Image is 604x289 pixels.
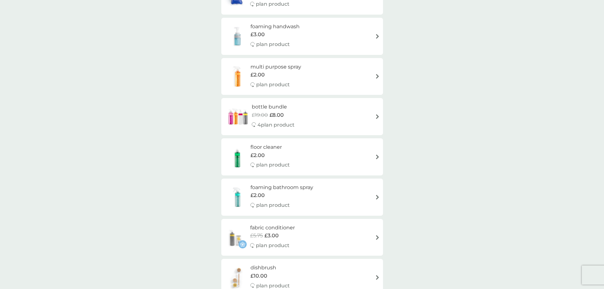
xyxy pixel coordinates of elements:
img: multi purpose spray [224,65,250,88]
h6: foaming bathroom spray [250,183,313,192]
img: floor cleaner [224,146,250,168]
span: £3.00 [250,30,265,39]
p: plan product [256,241,289,250]
h6: multi purpose spray [250,63,301,71]
span: £10.00 [250,272,267,280]
img: arrow right [375,275,380,280]
img: foaming handwash [224,25,250,47]
h6: fabric conditioner [250,224,295,232]
span: £2.00 [250,71,265,79]
img: bottle bundle [224,106,252,128]
p: plan product [256,81,290,89]
img: arrow right [375,74,380,79]
img: arrow right [375,235,380,240]
span: £2.00 [250,151,265,160]
img: arrow right [375,34,380,39]
p: plan product [256,161,290,169]
span: £19.00 [252,111,268,119]
h6: floor cleaner [250,143,290,151]
img: arrow right [375,195,380,200]
img: arrow right [375,154,380,159]
h6: bottle bundle [252,103,295,111]
span: £5.75 [250,232,263,240]
span: £8.00 [270,111,284,119]
img: foaming bathroom spray [224,186,250,208]
img: fabric conditioner [224,226,247,248]
p: plan product [256,201,290,209]
p: 4 plan product [257,121,295,129]
h6: dishbrush [250,264,290,272]
img: dishbrush [224,266,250,289]
p: plan product [256,40,290,49]
span: £3.00 [264,232,279,240]
span: £2.00 [250,191,265,200]
h6: foaming handwash [250,23,300,31]
img: arrow right [375,114,380,119]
